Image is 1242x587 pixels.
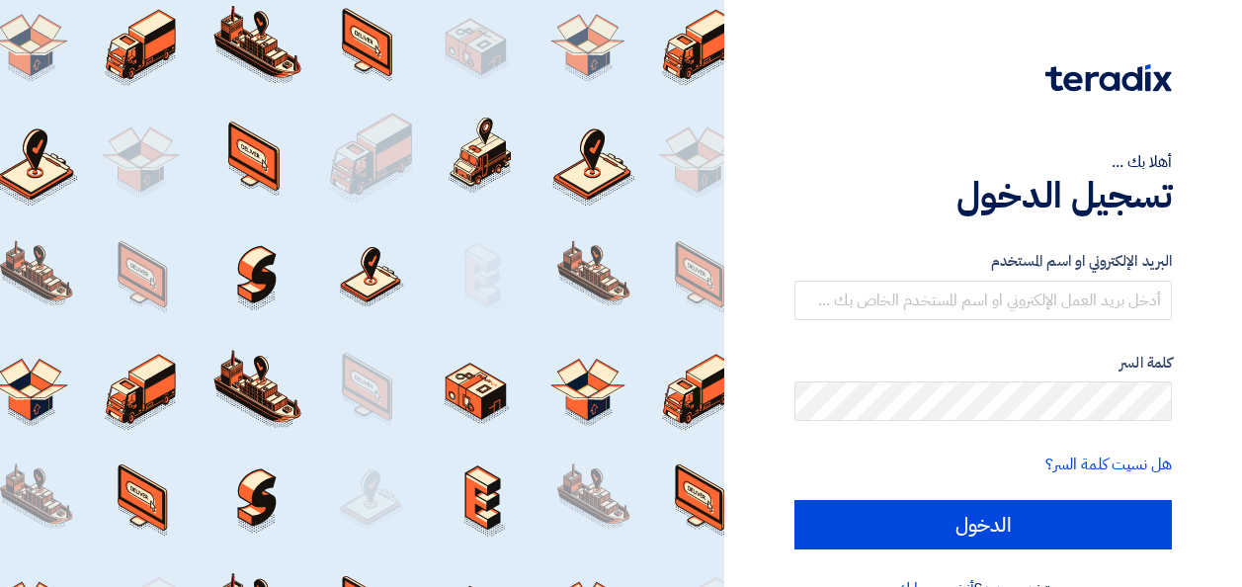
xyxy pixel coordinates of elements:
h1: تسجيل الدخول [794,174,1172,217]
label: البريد الإلكتروني او اسم المستخدم [794,250,1172,273]
img: Teradix logo [1045,64,1172,92]
label: كلمة السر [794,352,1172,375]
div: أهلا بك ... [794,150,1172,174]
a: هل نسيت كلمة السر؟ [1045,453,1172,476]
input: الدخول [794,500,1172,549]
input: أدخل بريد العمل الإلكتروني او اسم المستخدم الخاص بك ... [794,281,1172,320]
